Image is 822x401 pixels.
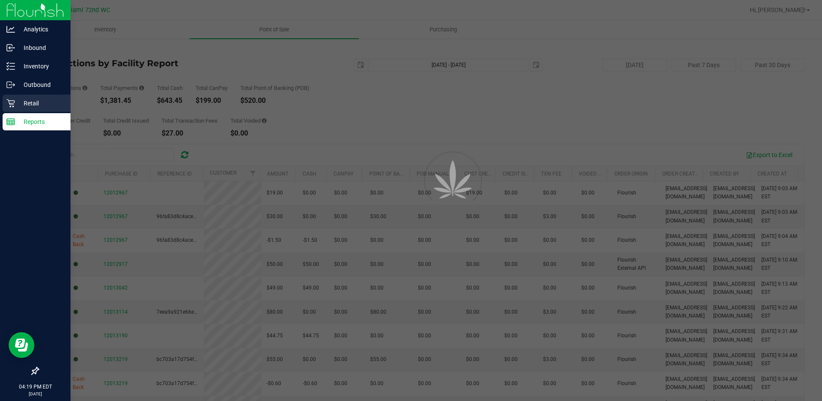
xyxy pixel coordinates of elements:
[9,332,34,358] iframe: Resource center
[6,117,15,126] inline-svg: Reports
[6,43,15,52] inline-svg: Inbound
[6,99,15,108] inline-svg: Retail
[6,62,15,71] inline-svg: Inventory
[15,98,67,108] p: Retail
[6,80,15,89] inline-svg: Outbound
[4,391,67,397] p: [DATE]
[15,117,67,127] p: Reports
[15,61,67,71] p: Inventory
[4,383,67,391] p: 04:19 PM EDT
[15,43,67,53] p: Inbound
[15,24,67,34] p: Analytics
[6,25,15,34] inline-svg: Analytics
[15,80,67,90] p: Outbound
